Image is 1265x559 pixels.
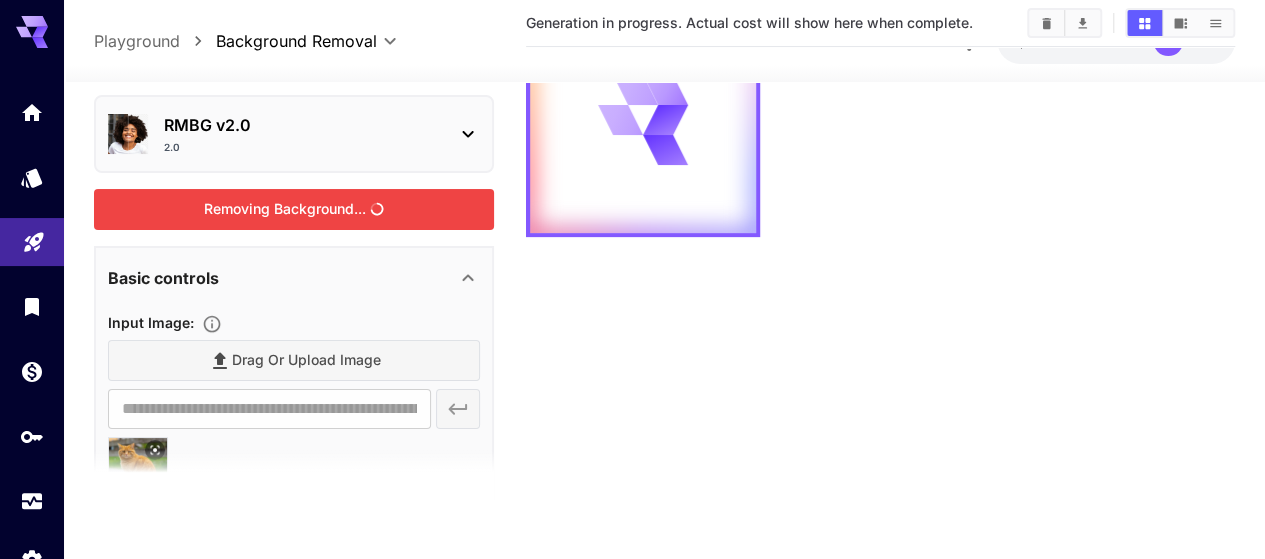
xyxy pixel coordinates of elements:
[1017,33,1067,50] span: $13.69
[1163,10,1198,36] button: Show media in video view
[20,489,44,514] div: Usage
[164,140,180,155] p: 2.0
[20,294,44,319] div: Library
[108,314,194,331] span: Input Image :
[108,254,480,302] div: Basic controls
[1198,10,1233,36] button: Show media in list view
[1127,10,1162,36] button: Show media in grid view
[22,223,46,248] div: Playground
[164,113,440,137] p: RMBG v2.0
[20,359,44,384] div: Wallet
[526,14,973,31] span: Generation in progress. Actual cost will show here when complete.
[20,165,44,190] div: Models
[94,29,180,53] a: Playground
[194,314,230,334] button: Specifies the input image to be processed.
[1125,8,1235,38] div: Show media in grid viewShow media in video viewShow media in list view
[1027,8,1102,38] div: Clear AllDownload All
[108,266,219,290] p: Basic controls
[1067,33,1137,50] span: credits left
[20,100,44,125] div: Home
[216,29,377,53] span: Background Removal
[20,424,44,449] div: API Keys
[94,29,216,53] nav: breadcrumb
[1029,10,1064,36] button: Clear All
[108,105,480,163] div: RMBG v2.02.0
[1065,10,1100,36] button: Download All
